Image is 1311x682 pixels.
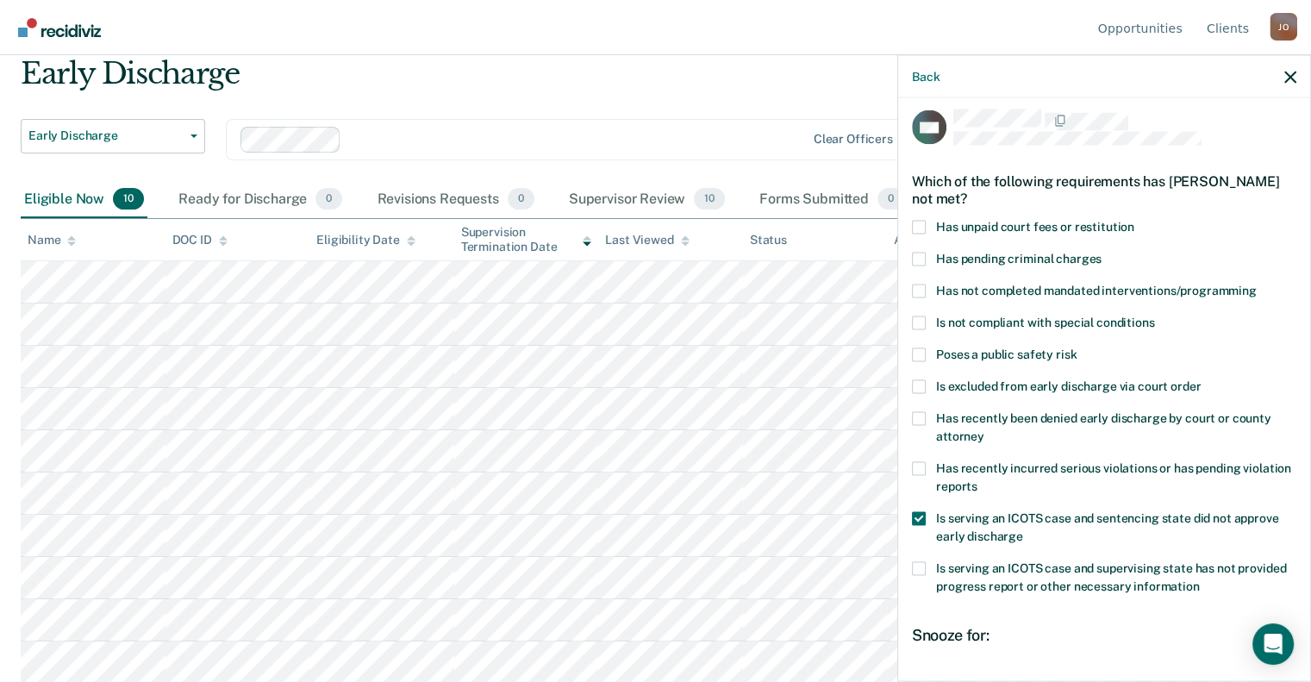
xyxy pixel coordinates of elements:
[936,251,1102,265] span: Has pending criminal charges
[316,233,415,247] div: Eligibility Date
[28,233,76,247] div: Name
[936,410,1271,442] span: Has recently been denied early discharge by court or county attorney
[912,625,1296,644] div: Snooze for:
[113,188,144,210] span: 10
[18,18,101,37] img: Recidiviz
[28,128,184,143] span: Early Discharge
[936,460,1291,492] span: Has recently incurred serious violations or has pending violation reports
[172,233,228,247] div: DOC ID
[461,225,592,254] div: Supervision Termination Date
[936,379,1201,392] span: Is excluded from early discharge via court order
[936,315,1154,328] span: Is not compliant with special conditions
[1270,13,1297,41] div: J O
[894,233,975,247] div: Assigned to
[373,181,537,219] div: Revisions Requests
[1252,623,1294,665] div: Open Intercom Messenger
[508,188,534,210] span: 0
[605,233,689,247] div: Last Viewed
[756,181,908,219] div: Forms Submitted
[21,56,1004,105] div: Early Discharge
[694,188,725,210] span: 10
[877,188,904,210] span: 0
[912,160,1296,220] div: Which of the following requirements has [PERSON_NAME] not met?
[936,347,1077,360] span: Poses a public safety risk
[1270,13,1297,41] button: Profile dropdown button
[912,69,940,84] button: Back
[936,283,1257,297] span: Has not completed mandated interventions/programming
[175,181,346,219] div: Ready for Discharge
[750,233,787,247] div: Status
[315,188,342,210] span: 0
[21,181,147,219] div: Eligible Now
[936,560,1286,592] span: Is serving an ICOTS case and supervising state has not provided progress report or other necessar...
[936,219,1134,233] span: Has unpaid court fees or restitution
[814,132,893,147] div: Clear officers
[936,510,1278,542] span: Is serving an ICOTS case and sentencing state did not approve early discharge
[565,181,728,219] div: Supervisor Review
